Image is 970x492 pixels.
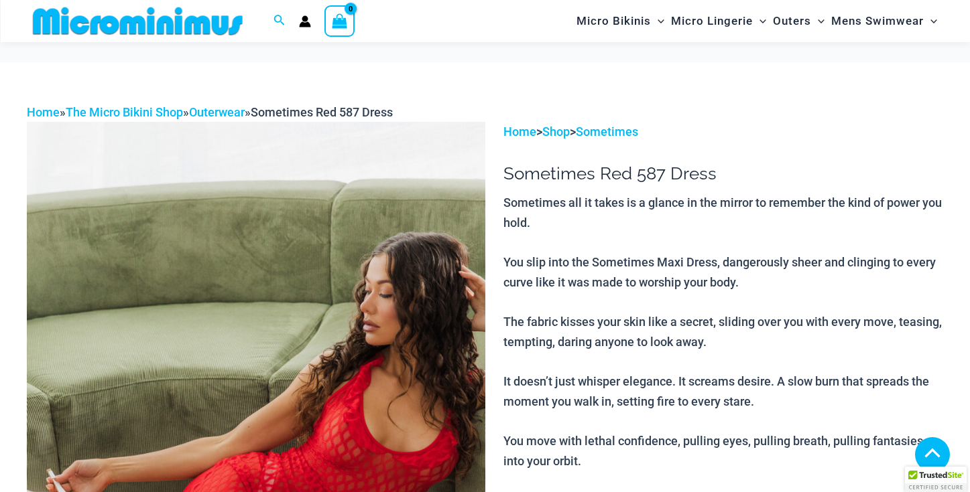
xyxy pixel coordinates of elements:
span: Sometimes Red 587 Dress [251,105,393,119]
a: Micro LingerieMenu ToggleMenu Toggle [668,4,770,38]
a: View Shopping Cart, empty [324,5,355,36]
a: Shop [542,125,570,139]
div: TrustedSite Certified [905,467,967,492]
a: Micro BikinisMenu ToggleMenu Toggle [573,4,668,38]
span: Menu Toggle [651,4,664,38]
a: Outerwear [189,105,245,119]
a: Search icon link [274,13,286,29]
a: Sometimes [576,125,638,139]
h1: Sometimes Red 587 Dress [503,163,943,184]
img: MM SHOP LOGO FLAT [27,6,248,36]
a: The Micro Bikini Shop [66,105,183,119]
a: Account icon link [299,15,311,27]
span: Micro Bikinis [577,4,651,38]
span: Menu Toggle [924,4,937,38]
span: Outers [773,4,811,38]
p: > > [503,122,943,142]
span: Menu Toggle [753,4,766,38]
a: OutersMenu ToggleMenu Toggle [770,4,828,38]
nav: Site Navigation [571,2,943,40]
span: Menu Toggle [811,4,825,38]
a: Home [27,105,60,119]
a: Mens SwimwearMenu ToggleMenu Toggle [828,4,941,38]
span: » » » [27,105,393,119]
span: Micro Lingerie [671,4,753,38]
a: Home [503,125,536,139]
span: Mens Swimwear [831,4,924,38]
